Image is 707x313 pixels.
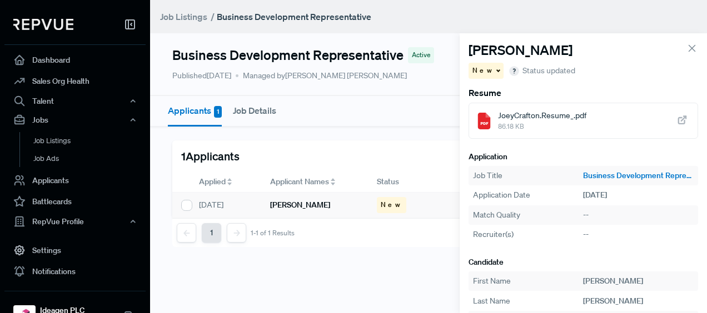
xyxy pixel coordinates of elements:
h6: Resume [469,88,698,98]
a: Settings [4,240,146,261]
div: [PERSON_NAME] [583,275,694,287]
a: Business Development Representative [583,170,694,181]
span: New [472,65,494,75]
h6: [PERSON_NAME] [270,200,330,210]
div: Job Title [473,170,584,181]
button: Next [227,223,246,243]
span: Applicant Names [270,176,329,188]
a: Job Ads [19,150,161,168]
span: JoeyCrafton.Resume_.pdf [498,110,586,122]
h4: [PERSON_NAME] [469,42,572,58]
p: Published [DATE] [172,70,231,82]
span: Active [412,50,430,60]
a: Battlecards [4,191,146,212]
button: Previous [177,223,196,243]
span: 86.18 KB [498,122,586,132]
div: Match Quality [473,209,584,221]
span: Status updated [522,65,575,77]
img: RepVue [13,19,73,30]
div: Application Date [473,189,584,201]
span: 1 [214,106,222,118]
div: Toggle SortBy [261,171,368,193]
h4: Business Development Representative [172,47,404,63]
h6: Candidate [469,258,698,267]
button: Talent [4,92,146,110]
a: Job Listings [19,132,161,150]
a: JoeyCrafton.Resume_.pdf86.18 KB [469,103,698,139]
h5: 1 Applicants [181,149,240,163]
div: Toggle SortBy [190,171,261,193]
strong: Business Development Representative [217,11,371,22]
div: [DATE] [190,193,261,218]
div: [PERSON_NAME] [583,295,694,307]
span: Applied [199,176,226,188]
button: Job Details [233,96,276,125]
a: Applicants [4,170,146,191]
div: First Name [473,275,584,287]
nav: pagination [177,223,295,243]
div: [DATE] [583,189,694,201]
span: New [381,200,402,210]
a: Notifications [4,261,146,282]
a: Dashboard [4,49,146,70]
button: RepVue Profile [4,212,146,231]
div: 1-1 of 1 Results [251,229,295,237]
span: -- [583,229,589,239]
div: Recruiter(s) [473,229,584,240]
button: Jobs [4,110,146,129]
span: Managed by [PERSON_NAME] [PERSON_NAME] [236,70,407,82]
a: Sales Org Health [4,70,146,92]
div: Last Name [473,295,584,307]
h6: Application [469,152,698,161]
a: Job Listings [160,10,207,23]
span: / [211,11,215,22]
button: Applicants [168,96,222,127]
div: -- [583,209,694,221]
button: 1 [202,223,221,243]
span: Status [377,176,399,188]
